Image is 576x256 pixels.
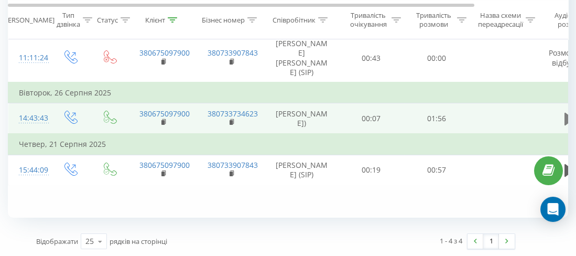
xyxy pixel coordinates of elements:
[208,109,258,119] a: 380733734623
[202,15,245,24] div: Бізнес номер
[339,34,404,82] td: 00:43
[208,160,258,170] a: 380733907843
[2,15,55,24] div: [PERSON_NAME]
[139,160,190,170] a: 380675097900
[85,236,94,247] div: 25
[273,15,316,24] div: Співробітник
[413,11,454,29] div: Тривалість розмови
[19,160,40,180] div: 15:44:09
[57,11,80,29] div: Тип дзвінка
[208,48,258,58] a: 380733907843
[145,15,165,24] div: Клієнт
[19,108,40,129] div: 14:43:43
[440,236,462,246] div: 1 - 4 з 4
[404,155,470,185] td: 00:57
[339,155,404,185] td: 00:19
[478,11,523,29] div: Назва схеми переадресації
[265,34,339,82] td: [PERSON_NAME] [PERSON_NAME] (SIP)
[483,234,499,249] a: 1
[36,237,78,246] span: Відображати
[110,237,167,246] span: рядків на сторінці
[265,155,339,185] td: [PERSON_NAME] (SIP)
[97,15,118,24] div: Статус
[404,103,470,134] td: 01:56
[540,197,566,222] div: Open Intercom Messenger
[19,48,40,68] div: 11:11:24
[404,34,470,82] td: 00:00
[339,103,404,134] td: 00:07
[347,11,389,29] div: Тривалість очікування
[265,103,339,134] td: [PERSON_NAME])
[139,109,190,119] a: 380675097900
[139,48,190,58] a: 380675097900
